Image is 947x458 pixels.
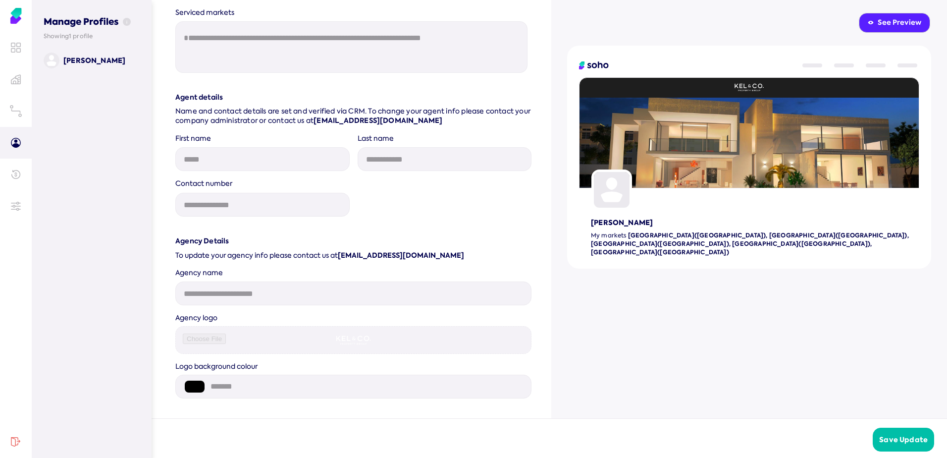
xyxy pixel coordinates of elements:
div: See Preview [868,18,921,28]
label: Logo background colour [175,362,531,371]
div: Contact number [175,179,350,189]
a: [PERSON_NAME] [44,53,140,68]
div: Last name [358,134,532,144]
p: Showing 1 profile [44,32,140,41]
p: To update your agency info please contact us at [175,250,531,260]
p: [PERSON_NAME] [63,56,125,65]
img: Uploaded file [335,334,372,346]
button: Save Update [873,428,934,452]
button: See Preview [859,13,930,33]
h3: Agency Details [175,236,531,246]
label: Agency logo [175,313,531,322]
div: Serviced markets [175,8,531,18]
p: [GEOGRAPHIC_DATA]([GEOGRAPHIC_DATA]), [GEOGRAPHIC_DATA]([GEOGRAPHIC_DATA]), [GEOGRAPHIC_DATA]([GE... [591,231,919,256]
div: Agency name [175,268,531,278]
a: [EMAIL_ADDRESS][DOMAIN_NAME] [338,250,464,260]
img: cover [579,98,919,188]
div: First name [175,134,350,144]
span: My markets [591,231,626,239]
h3: [PERSON_NAME] [591,218,919,228]
h3: Manage Profiles [44,4,140,28]
img: Soho Agent Portal Home [8,8,24,24]
h3: Agent details [175,93,531,103]
a: [EMAIL_ADDRESS][DOMAIN_NAME] [314,115,442,125]
a: See Preview [858,12,931,34]
img: agent [591,170,632,210]
img: logo [579,61,609,69]
p: Name and contact details are set and verified via CRM. To change your agent info please contact y... [175,107,531,126]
